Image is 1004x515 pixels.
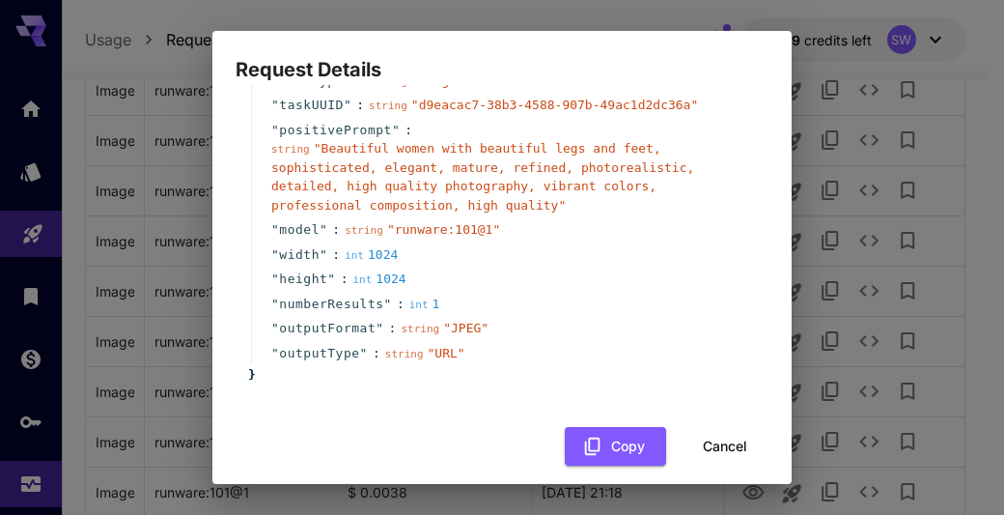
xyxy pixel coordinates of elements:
[332,220,340,240] span: :
[409,295,440,314] div: 1
[376,321,383,335] span: "
[345,249,364,262] span: int
[345,224,383,237] span: string
[271,141,694,213] span: " Beautiful women with beautiful legs and feet, sophisticated, elegant, mature, refined, photorea...
[279,344,359,363] span: outputType
[411,98,698,112] span: " d9eacac7-38b3-4588-907b-49ac1d2dc36a "
[369,75,407,88] span: string
[271,98,279,112] span: "
[428,346,465,360] span: " URL "
[392,123,400,137] span: "
[212,31,792,85] h2: Request Details
[271,247,279,262] span: "
[397,295,404,314] span: :
[332,245,340,265] span: :
[360,346,368,360] span: "
[344,73,351,88] span: "
[387,222,500,237] span: " runware:101@1 "
[404,121,412,140] span: :
[345,245,398,265] div: 1024
[279,121,392,140] span: positivePrompt
[271,346,279,360] span: "
[271,222,279,237] span: "
[271,73,279,88] span: "
[369,100,407,112] span: string
[409,299,429,311] span: int
[271,123,279,137] span: "
[443,321,488,335] span: " JPEG "
[352,273,372,286] span: int
[389,319,397,338] span: :
[271,143,310,156] span: string
[356,96,364,115] span: :
[271,297,279,311] span: "
[271,321,279,335] span: "
[279,96,344,115] span: taskUUID
[279,295,383,314] span: numberResults
[373,344,380,363] span: :
[279,245,320,265] span: width
[271,272,279,286] span: "
[279,270,327,289] span: height
[279,220,320,240] span: model
[352,270,405,289] div: 1024
[344,98,351,112] span: "
[320,247,327,262] span: "
[411,73,532,88] span: " imageInference "
[245,365,256,385] span: }
[682,427,768,467] button: Cancel
[279,319,376,338] span: outputFormat
[327,272,335,286] span: "
[401,323,439,335] span: string
[385,348,424,360] span: string
[341,270,349,289] span: :
[565,427,666,467] button: Copy
[384,297,392,311] span: "
[320,222,327,237] span: "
